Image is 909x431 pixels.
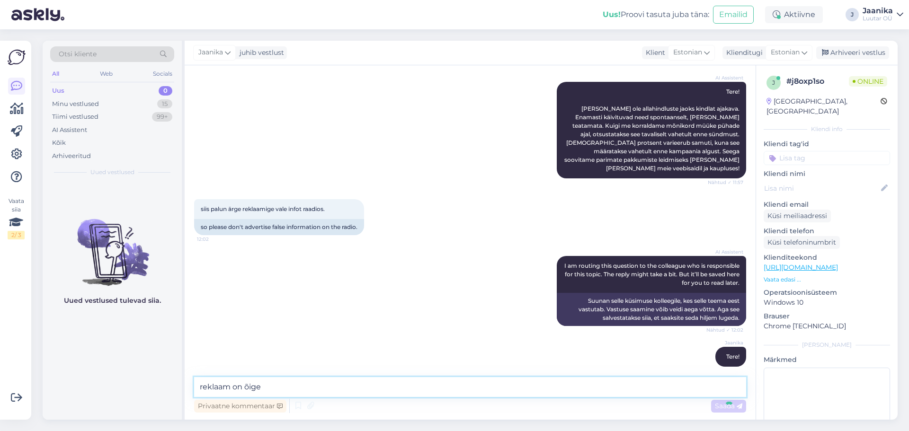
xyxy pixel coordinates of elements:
[706,326,743,334] span: Nähtud ✓ 12:02
[764,355,890,365] p: Märkmed
[90,168,134,176] span: Uued vestlused
[764,210,831,222] div: Küsi meiliaadressi
[766,97,881,116] div: [GEOGRAPHIC_DATA], [GEOGRAPHIC_DATA]
[708,339,743,346] span: Jaanika
[43,202,182,287] img: No chats
[52,125,87,135] div: AI Assistent
[50,68,61,80] div: All
[764,226,890,236] p: Kliendi telefon
[726,353,740,360] span: Tere!
[764,311,890,321] p: Brauser
[722,48,763,58] div: Klienditugi
[764,253,890,263] p: Klienditeekond
[98,68,115,80] div: Web
[201,205,325,212] span: siis palun ärge reklaamige vale infot raadios.
[764,151,890,165] input: Lisa tag
[764,200,890,210] p: Kliendi email
[708,74,743,81] span: AI Assistent
[52,86,64,96] div: Uus
[52,112,98,122] div: Tiimi vestlused
[863,15,893,22] div: Luutar OÜ
[52,99,99,109] div: Minu vestlused
[52,151,91,161] div: Arhiveeritud
[764,288,890,298] p: Operatsioonisüsteem
[194,219,364,235] div: so please don't advertise false information on the radio.
[673,47,702,58] span: Estonian
[64,296,161,306] p: Uued vestlused tulevad siia.
[764,263,838,272] a: [URL][DOMAIN_NAME]
[764,139,890,149] p: Kliendi tag'id
[863,7,893,15] div: Jaanika
[708,179,743,186] span: Nähtud ✓ 11:57
[816,46,889,59] div: Arhiveeri vestlus
[772,79,775,86] span: j
[764,125,890,133] div: Kliendi info
[8,197,25,239] div: Vaata siia
[197,236,232,243] span: 12:02
[236,48,284,58] div: juhib vestlust
[765,6,823,23] div: Aktiivne
[564,262,741,286] span: I am routing this question to the colleague who is responsible for this topic. The reply might ta...
[159,86,172,96] div: 0
[771,47,800,58] span: Estonian
[863,7,903,22] a: JaanikaLuutar OÜ
[713,6,754,24] button: Emailid
[8,231,25,239] div: 2 / 3
[603,10,621,19] b: Uus!
[603,9,709,20] div: Proovi tasuta juba täna:
[764,236,840,249] div: Küsi telefoninumbrit
[764,275,890,284] p: Vaata edasi ...
[849,76,887,87] span: Online
[764,321,890,331] p: Chrome [TECHNICAL_ID]
[59,49,97,59] span: Otsi kliente
[764,298,890,308] p: Windows 10
[846,8,859,21] div: J
[152,112,172,122] div: 99+
[8,48,26,66] img: Askly Logo
[764,341,890,349] div: [PERSON_NAME]
[764,183,879,194] input: Lisa nimi
[151,68,174,80] div: Socials
[642,48,665,58] div: Klient
[786,76,849,87] div: # j8oxp1so
[157,99,172,109] div: 15
[52,138,66,148] div: Kõik
[708,248,743,255] span: AI Assistent
[198,47,223,58] span: Jaanika
[764,169,890,179] p: Kliendi nimi
[557,293,746,326] div: Suunan selle küsimuse kolleegile, kes selle teema eest vastutab. Vastuse saamine võib veidi aega ...
[708,367,743,374] span: 12:06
